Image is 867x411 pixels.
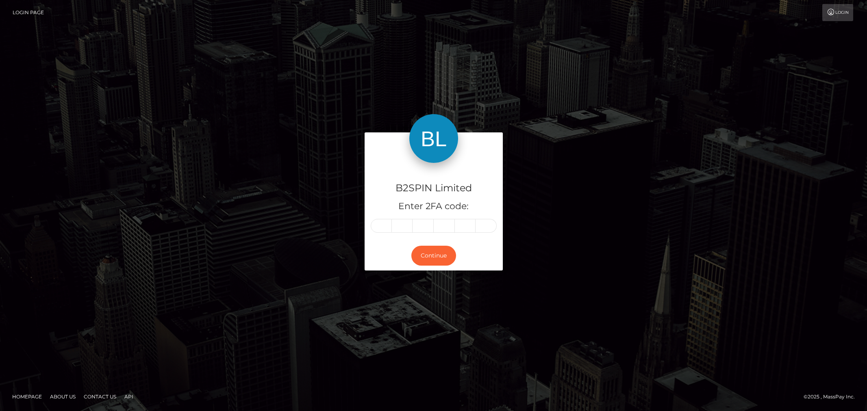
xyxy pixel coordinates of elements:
[80,390,120,403] a: Contact Us
[121,390,137,403] a: API
[13,4,44,21] a: Login Page
[822,4,853,21] a: Login
[47,390,79,403] a: About Us
[804,392,861,401] div: © 2025 , MassPay Inc.
[411,246,456,266] button: Continue
[371,200,497,213] h5: Enter 2FA code:
[371,181,497,195] h4: B2SPIN Limited
[409,114,458,163] img: B2SPIN Limited
[9,390,45,403] a: Homepage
